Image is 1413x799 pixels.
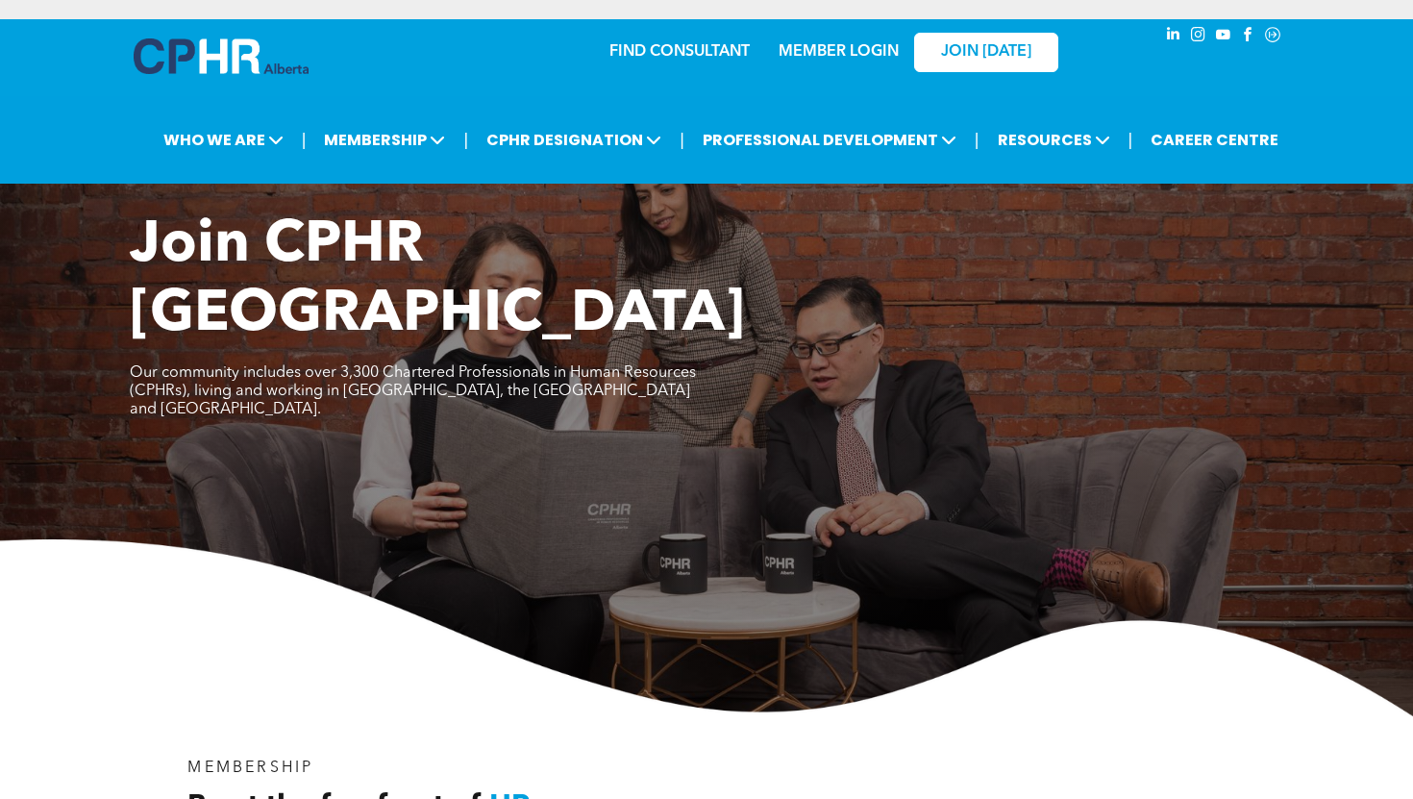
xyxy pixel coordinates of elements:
[318,122,451,158] span: MEMBERSHIP
[941,43,1031,62] span: JOIN [DATE]
[187,761,313,776] span: MEMBERSHIP
[1128,120,1133,160] li: |
[158,122,289,158] span: WHO WE ARE
[1162,24,1183,50] a: linkedin
[134,38,309,74] img: A blue and white logo for cp alberta
[481,122,667,158] span: CPHR DESIGNATION
[1187,24,1208,50] a: instagram
[463,120,468,160] li: |
[609,44,750,60] a: FIND CONSULTANT
[697,122,962,158] span: PROFESSIONAL DEVELOPMENT
[992,122,1116,158] span: RESOURCES
[975,120,979,160] li: |
[130,217,745,344] span: Join CPHR [GEOGRAPHIC_DATA]
[302,120,307,160] li: |
[130,365,696,417] span: Our community includes over 3,300 Chartered Professionals in Human Resources (CPHRs), living and ...
[1237,24,1258,50] a: facebook
[779,44,899,60] a: MEMBER LOGIN
[1145,122,1284,158] a: CAREER CENTRE
[1212,24,1233,50] a: youtube
[680,120,684,160] li: |
[914,33,1058,72] a: JOIN [DATE]
[1262,24,1283,50] a: Social network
